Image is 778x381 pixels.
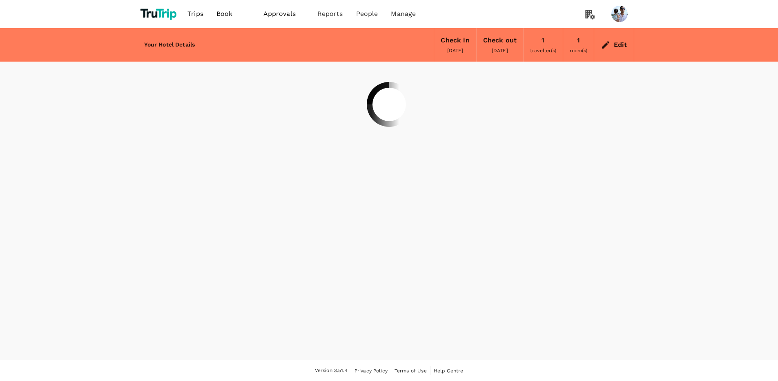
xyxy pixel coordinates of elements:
a: Privacy Policy [354,366,388,375]
span: [DATE] [492,48,508,53]
h6: Your Hotel Details [144,40,195,49]
span: room(s) [570,48,587,53]
a: Terms of Use [395,366,427,375]
span: [DATE] [447,48,464,53]
span: Terms of Use [395,368,427,374]
span: Reports [317,9,343,19]
div: Edit [614,39,627,51]
a: Help Centre [434,366,464,375]
span: traveller(s) [530,48,556,53]
div: Check in [441,35,469,46]
span: Version 3.51.4 [315,367,348,375]
span: Trips [187,9,203,19]
img: Sani Gouw [611,6,628,22]
span: Help Centre [434,368,464,374]
div: 1 [577,35,580,46]
span: Manage [391,9,416,19]
span: Privacy Policy [354,368,388,374]
div: Check out [483,35,517,46]
div: 1 [542,35,544,46]
span: Book [216,9,233,19]
img: TruTrip logo [138,5,181,23]
span: Approvals [263,9,304,19]
span: People [356,9,378,19]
